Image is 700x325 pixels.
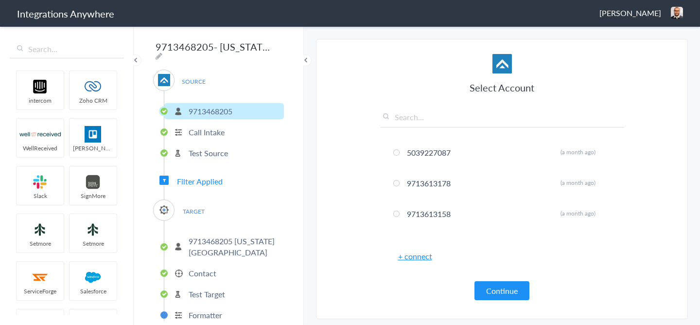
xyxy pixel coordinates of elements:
[17,239,64,248] span: Setmore
[17,96,64,105] span: intercom
[492,54,512,73] img: af-app-logo.svg
[158,74,170,86] img: af-app-logo.svg
[10,40,124,58] input: Search...
[70,96,117,105] span: Zoho CRM
[175,75,212,88] span: SOURCE
[70,239,117,248] span: Setmore
[189,289,225,300] p: Test Target
[189,235,281,258] p: 9713468205 [US_STATE][GEOGRAPHIC_DATA]
[560,240,595,248] span: (a month ago)
[177,176,223,187] span: Filter Applied
[19,174,61,190] img: slack-logo.svg
[70,144,117,152] span: [PERSON_NAME]
[17,7,114,20] h1: Integrations Anywhere
[158,204,170,216] img: serviceminder-logo.svg
[560,179,595,187] span: (a month ago)
[189,106,232,117] p: 9713468205
[17,144,64,152] span: WellReceived
[70,287,117,295] span: Salesforce
[19,221,61,238] img: setmoreNew.jpg
[560,148,595,156] span: (a month ago)
[599,7,661,18] span: [PERSON_NAME]
[72,221,114,238] img: setmoreNew.jpg
[189,126,225,138] p: Call Intake
[671,7,683,19] img: pxl-20231231-094529221-2.jpg
[189,268,216,279] p: Contact
[189,147,228,159] p: Test Source
[189,309,222,321] p: Formatter
[72,269,114,286] img: salesforce-logo.svg
[72,126,114,143] img: trello.png
[175,205,212,218] span: TARGET
[72,78,114,95] img: zoho-logo.svg
[17,287,64,295] span: ServiceForge
[381,81,624,94] h3: Select Account
[19,78,61,95] img: intercom-logo.svg
[17,192,64,200] span: Slack
[70,192,117,200] span: SignMore
[19,269,61,286] img: serviceforge-icon.png
[398,251,432,262] a: + connect
[19,126,61,143] img: wr-logo.svg
[381,111,624,127] input: Search...
[72,174,114,190] img: signmore-logo.png
[560,209,595,217] span: (a month ago)
[474,281,529,300] button: Continue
